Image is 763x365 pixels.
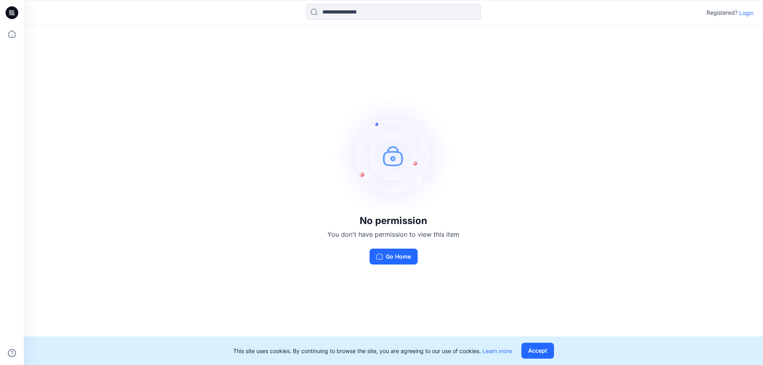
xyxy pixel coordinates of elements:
p: Registered? [707,8,738,17]
p: You don't have permission to view this item [327,230,459,239]
p: Login [739,9,753,17]
button: Accept [521,343,554,359]
img: no-perm.svg [334,96,453,215]
a: Learn more [482,348,512,354]
h3: No permission [327,215,459,226]
p: This site uses cookies. By continuing to browse the site, you are agreeing to our use of cookies. [233,347,512,355]
button: Go Home [370,249,418,265]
